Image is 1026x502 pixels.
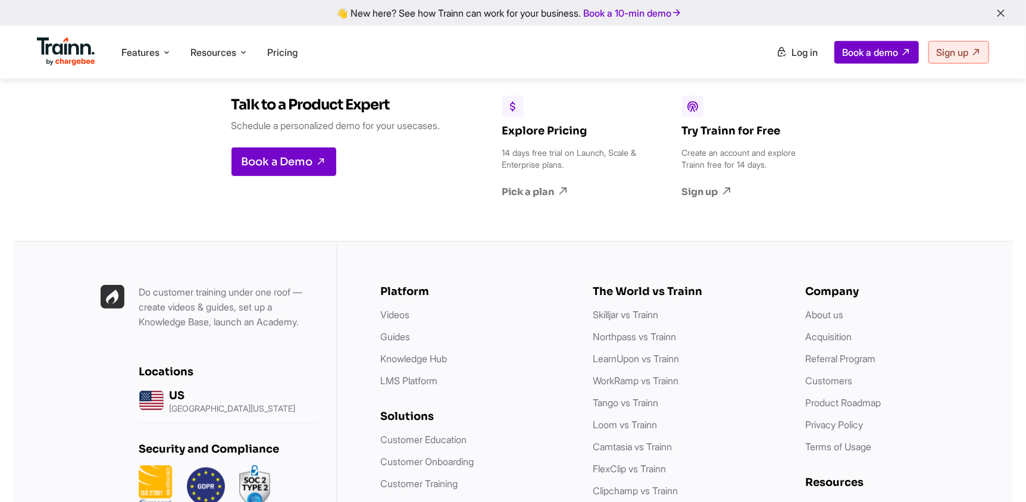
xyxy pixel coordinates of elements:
img: us headquarters [139,388,164,413]
a: Pick a plan [502,185,639,198]
div: The World vs Trainn [593,285,781,298]
a: Log in [769,42,825,63]
a: Terms of Usage [805,441,871,453]
h3: Try Trainn for Free [682,124,819,137]
a: Camtasia vs Trainn [593,441,672,453]
a: Book a 10-min demo [581,5,685,21]
iframe: Chat Widget [966,445,1026,502]
a: LMS Platform [380,375,437,387]
a: Book a demo [834,41,919,64]
p: 14 days free trial on Launch, Scale & Enterprise plans. [502,147,639,171]
a: Customers [805,375,852,387]
a: Videos [380,309,409,321]
a: Knowledge Hub [380,353,447,365]
a: Tango vs Trainn [593,397,658,409]
a: Acquisition [805,331,852,343]
a: Clipchamp vs Trainn [593,485,678,497]
p: Schedule a personalized demo for your usecases. [232,118,440,133]
div: Security and Compliance [139,443,317,456]
div: 👋 New here? See how Trainn can work for your business. [7,7,1019,18]
a: Customer Onboarding [380,456,474,468]
a: Book a Demo [232,148,336,176]
div: US [169,389,295,402]
p: [GEOGRAPHIC_DATA][US_STATE] [169,404,295,413]
span: Book a demo [842,46,898,58]
a: Product Roadmap [805,397,881,409]
a: Privacy Policy [805,419,863,431]
span: Resources [190,46,236,59]
a: Sign up [682,185,819,198]
img: Trainn | everything under one roof [101,285,124,309]
div: Resources [805,476,994,489]
p: Create an account and explore Trainn free for 14 days. [682,147,819,171]
div: Solutions [380,410,569,423]
a: Pricing [267,46,298,58]
p: Do customer training under one roof — create videos & guides, set up a Knowledge Base, launch an ... [139,285,317,330]
a: LearnUpon vs Trainn [593,353,679,365]
div: Platform [380,285,569,298]
a: Northpass vs Trainn [593,331,676,343]
a: Skilljar vs Trainn [593,309,658,321]
img: Trainn Logo [37,37,95,66]
a: Loom vs Trainn [593,419,657,431]
span: Sign up [936,46,968,58]
h3: Talk to a Product Expert [232,96,440,114]
h3: Explore Pricing [502,124,639,137]
a: Customer Education [380,434,467,445]
a: Guides [380,331,410,343]
a: Referral Program [805,353,875,365]
span: Features [121,46,159,59]
a: Sign up [928,41,989,64]
a: About us [805,309,843,321]
div: Locations [139,365,317,378]
div: Company [805,285,994,298]
span: Log in [792,46,818,58]
a: FlexClip vs Trainn [593,463,666,475]
a: WorkRamp vs Trainn [593,375,678,387]
a: Customer Training [380,478,458,490]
